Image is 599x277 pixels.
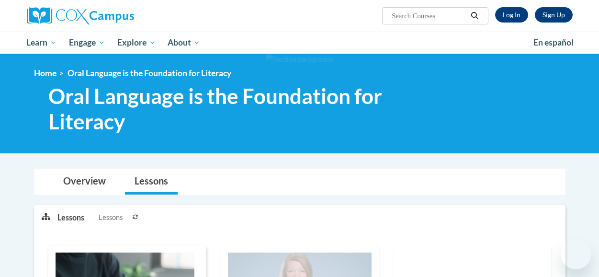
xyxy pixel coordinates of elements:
[495,7,528,23] a: Log In
[467,10,482,22] button: Search
[266,54,334,65] img: Section background
[27,7,199,24] a: Cox Campus
[111,32,162,54] a: Explore
[533,37,574,47] span: En español
[391,10,467,22] input: Search Courses
[68,68,231,78] span: Oral Language is the Foundation for Literacy
[69,37,105,48] span: Engage
[21,32,63,54] a: Learn
[20,32,580,54] div: Main menu
[26,37,57,48] span: Learn
[561,239,591,269] iframe: Button to launch messaging window
[527,33,580,53] a: En español
[535,7,573,23] a: Register
[34,68,57,78] a: Home
[161,32,206,54] a: About
[54,169,115,195] a: Overview
[125,169,178,195] a: Lessons
[99,212,123,223] span: Lessons
[27,7,134,24] img: Cox Campus
[168,37,200,48] span: About
[117,37,156,48] span: Explore
[63,32,111,54] a: Engage
[48,83,443,134] span: Oral Language is the Foundation for Literacy
[57,212,84,223] p: Lessons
